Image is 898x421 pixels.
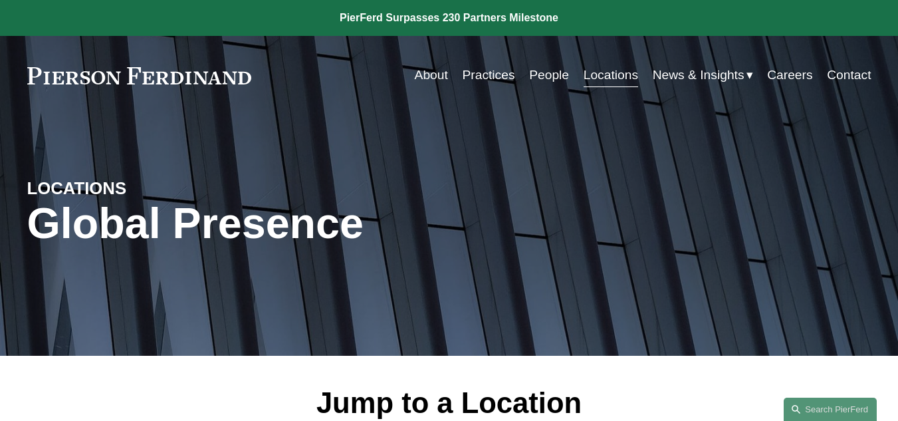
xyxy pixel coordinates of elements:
h2: Jump to a Location [203,386,695,421]
a: People [529,63,569,88]
h1: Global Presence [27,199,590,248]
a: Locations [584,63,638,88]
a: Careers [767,63,812,88]
h4: LOCATIONS [27,178,238,200]
span: News & Insights [653,64,744,87]
a: Practices [462,63,514,88]
a: Search this site [784,398,877,421]
a: About [415,63,448,88]
a: Contact [827,63,871,88]
a: folder dropdown [653,63,753,88]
